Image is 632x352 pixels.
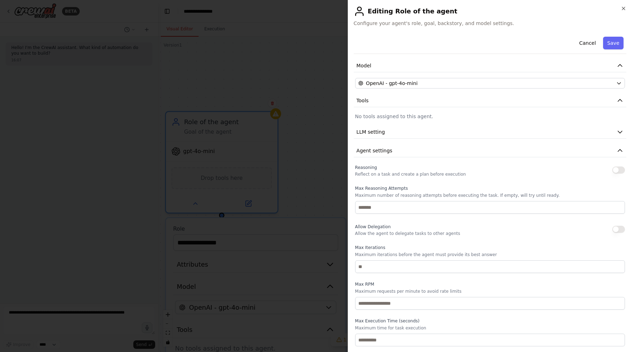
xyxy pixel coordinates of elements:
span: OpenAI - gpt-4o-mini [366,80,418,87]
p: Reflect on a task and create a plan before execution [355,171,466,177]
span: Model [357,62,371,69]
p: Maximum iterations before the agent must provide its best answer [355,252,625,257]
button: Cancel [575,37,600,49]
span: LLM setting [357,128,385,135]
button: OpenAI - gpt-4o-mini [355,78,625,89]
p: Allow the agent to delegate tasks to other agents [355,231,460,236]
h2: Editing Role of the agent [354,6,626,17]
label: Max RPM [355,281,625,287]
button: Tools [354,94,626,107]
p: Maximum number of reasoning attempts before executing the task. If empty, will try until ready. [355,193,625,198]
label: Max Iterations [355,245,625,250]
button: Agent settings [354,144,626,157]
span: Configure your agent's role, goal, backstory, and model settings. [354,20,626,27]
span: Agent settings [357,147,393,154]
label: Max Reasoning Attempts [355,186,625,191]
span: Allow Delegation [355,224,391,229]
p: No tools assigned to this agent. [355,113,625,120]
span: Tools [357,97,369,104]
p: Maximum time for task execution [355,325,625,331]
button: Save [603,37,624,49]
p: Maximum requests per minute to avoid rate limits [355,289,625,294]
button: LLM setting [354,126,626,139]
span: Reasoning [355,165,377,170]
label: Max Execution Time (seconds) [355,318,625,324]
button: Model [354,59,626,72]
